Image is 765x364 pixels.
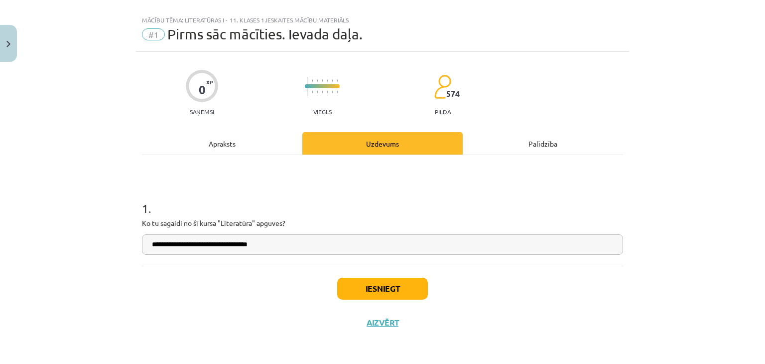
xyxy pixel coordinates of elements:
img: icon-short-line-57e1e144782c952c97e751825c79c345078a6d821885a25fce030b3d8c18986b.svg [327,79,328,82]
p: Viegls [313,108,332,115]
button: Iesniegt [337,278,428,300]
img: icon-short-line-57e1e144782c952c97e751825c79c345078a6d821885a25fce030b3d8c18986b.svg [327,91,328,93]
span: XP [206,79,213,85]
div: Mācību tēma: Literatūras i - 11. klases 1.ieskaites mācību materiāls [142,16,623,23]
img: icon-short-line-57e1e144782c952c97e751825c79c345078a6d821885a25fce030b3d8c18986b.svg [337,79,338,82]
span: 574 [446,89,460,98]
img: icon-short-line-57e1e144782c952c97e751825c79c345078a6d821885a25fce030b3d8c18986b.svg [312,79,313,82]
img: students-c634bb4e5e11cddfef0936a35e636f08e4e9abd3cc4e673bd6f9a4125e45ecb1.svg [434,74,451,99]
img: icon-short-line-57e1e144782c952c97e751825c79c345078a6d821885a25fce030b3d8c18986b.svg [317,91,318,93]
img: icon-short-line-57e1e144782c952c97e751825c79c345078a6d821885a25fce030b3d8c18986b.svg [322,91,323,93]
img: icon-long-line-d9ea69661e0d244f92f715978eff75569469978d946b2353a9bb055b3ed8787d.svg [307,77,308,96]
span: #1 [142,28,165,40]
p: pilda [435,108,451,115]
h1: 1 . [142,184,623,215]
div: Apraksts [142,132,302,155]
img: icon-short-line-57e1e144782c952c97e751825c79c345078a6d821885a25fce030b3d8c18986b.svg [322,79,323,82]
p: Saņemsi [186,108,218,115]
img: icon-short-line-57e1e144782c952c97e751825c79c345078a6d821885a25fce030b3d8c18986b.svg [332,79,333,82]
div: 0 [199,83,206,97]
img: icon-close-lesson-0947bae3869378f0d4975bcd49f059093ad1ed9edebbc8119c70593378902aed.svg [6,41,10,47]
img: icon-short-line-57e1e144782c952c97e751825c79c345078a6d821885a25fce030b3d8c18986b.svg [317,79,318,82]
img: icon-short-line-57e1e144782c952c97e751825c79c345078a6d821885a25fce030b3d8c18986b.svg [337,91,338,93]
span: Pirms sāc mācīties. Ievada daļa. [167,26,363,42]
div: Uzdevums [302,132,463,155]
div: Palīdzība [463,132,623,155]
img: icon-short-line-57e1e144782c952c97e751825c79c345078a6d821885a25fce030b3d8c18986b.svg [332,91,333,93]
p: Ko tu sagaidi no šī kursa "Literatūra" apguves? [142,218,623,228]
button: Aizvērt [364,318,401,328]
img: icon-short-line-57e1e144782c952c97e751825c79c345078a6d821885a25fce030b3d8c18986b.svg [312,91,313,93]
